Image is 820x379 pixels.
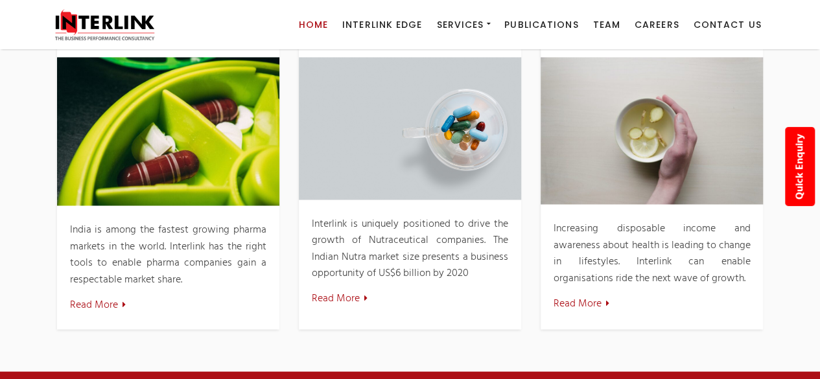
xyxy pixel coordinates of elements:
a: Read More [554,295,609,312]
p: Interlink is uniquely positioned to drive the growth of Nutraceutical companies. The Indian Nutra... [312,216,508,282]
span: Services [436,18,484,31]
a: Quick Enquiry [785,127,815,206]
p: Increasing disposable income and awareness about health is leading to change in lifestyles. Inter... [554,220,750,286]
span: Team [592,18,620,31]
a: Read More [70,296,126,313]
span: Contact Us [694,18,762,31]
a: Read More [312,290,368,306]
p: India is among the fastest growing pharma markets in the world. Interlink has the right tools to ... [70,222,266,288]
span: Careers [635,18,679,31]
img: Interlink Consultancy [47,8,162,41]
span: Publications [504,18,578,31]
span: Interlink Edge [342,18,422,31]
span: Home [299,18,328,31]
